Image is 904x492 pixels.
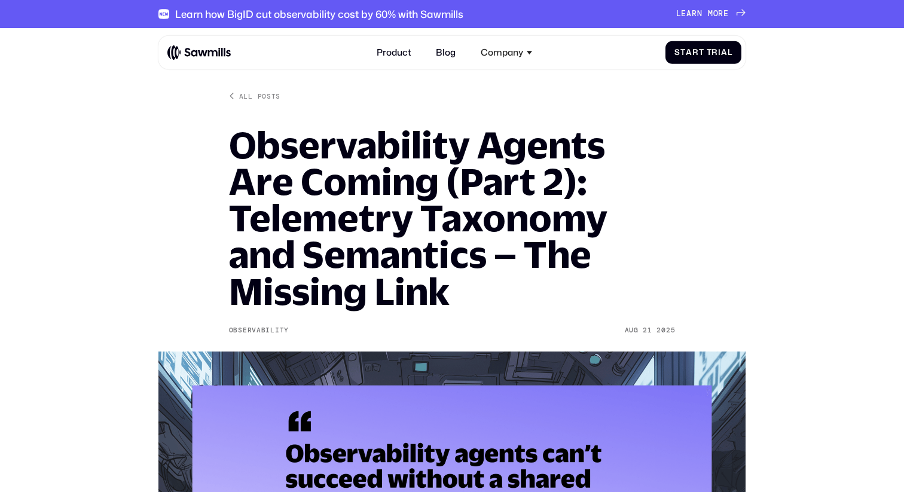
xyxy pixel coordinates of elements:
[674,48,680,57] span: S
[676,9,746,19] a: Learnmore
[643,326,652,335] div: 21
[370,41,419,65] a: Product
[718,9,723,19] span: r
[723,9,729,19] span: e
[721,48,728,57] span: a
[681,9,686,19] span: e
[686,9,692,19] span: a
[692,48,699,57] span: r
[728,48,732,57] span: l
[175,8,463,20] div: Learn how BigID cut observability cost by 60% with Sawmills
[686,48,692,57] span: a
[676,9,682,19] span: L
[474,41,539,65] div: Company
[229,91,280,100] a: All posts
[625,326,639,335] div: Aug
[429,41,463,65] a: Blog
[713,9,719,19] span: o
[718,48,721,57] span: i
[229,326,289,335] div: Observability
[481,47,523,58] div: Company
[697,9,703,19] span: n
[229,127,676,310] h1: Observability Agents Are Coming (Part 2): Telemetry Taxonomy and Semantics – The Missing Link
[239,91,280,100] div: All posts
[708,9,713,19] span: m
[692,9,697,19] span: r
[656,326,675,335] div: 2025
[680,48,686,57] span: t
[665,41,741,65] a: StartTrial
[707,48,712,57] span: T
[711,48,718,57] span: r
[699,48,704,57] span: t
